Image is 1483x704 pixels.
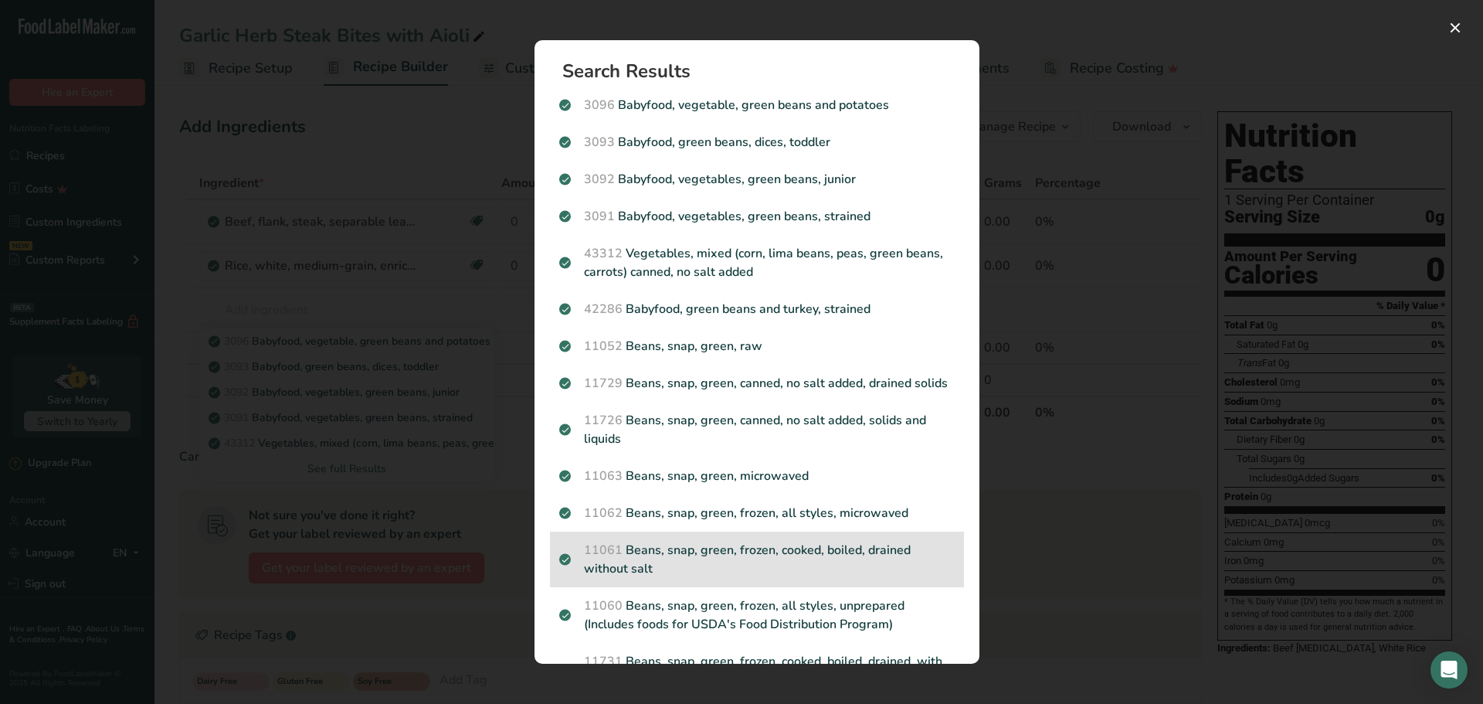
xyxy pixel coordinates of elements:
p: Beans, snap, green, frozen, cooked, boiled, drained, with salt [559,652,955,689]
p: Beans, snap, green, frozen, all styles, microwaved [559,504,955,522]
p: Vegetables, mixed (corn, lima beans, peas, green beans, carrots) canned, no salt added [559,244,955,281]
h1: Search Results [562,62,964,80]
span: 11052 [584,338,623,355]
span: 11063 [584,468,623,485]
p: Beans, snap, green, raw [559,337,955,355]
p: Babyfood, vegetables, green beans, strained [559,207,955,226]
span: 11061 [584,542,623,559]
span: 3096 [584,97,615,114]
span: 11062 [584,505,623,522]
span: 43312 [584,245,623,262]
p: Beans, snap, green, frozen, cooked, boiled, drained without salt [559,541,955,578]
p: Beans, snap, green, canned, no salt added, drained solids [559,374,955,393]
p: Babyfood, green beans, dices, toddler [559,133,955,151]
p: Beans, snap, green, canned, no salt added, solids and liquids [559,411,955,448]
p: Babyfood, green beans and turkey, strained [559,300,955,318]
span: 3093 [584,134,615,151]
span: 3091 [584,208,615,225]
div: Open Intercom Messenger [1430,651,1468,689]
p: Beans, snap, green, frozen, all styles, unprepared (Includes foods for USDA's Food Distribution P... [559,597,955,634]
p: Babyfood, vegetable, green beans and potatoes [559,96,955,114]
p: Beans, snap, green, microwaved [559,467,955,485]
span: 11729 [584,375,623,392]
span: 3092 [584,171,615,188]
span: 42286 [584,301,623,318]
p: Babyfood, vegetables, green beans, junior [559,170,955,189]
span: 11731 [584,653,623,670]
span: 11726 [584,412,623,429]
span: 11060 [584,597,623,614]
